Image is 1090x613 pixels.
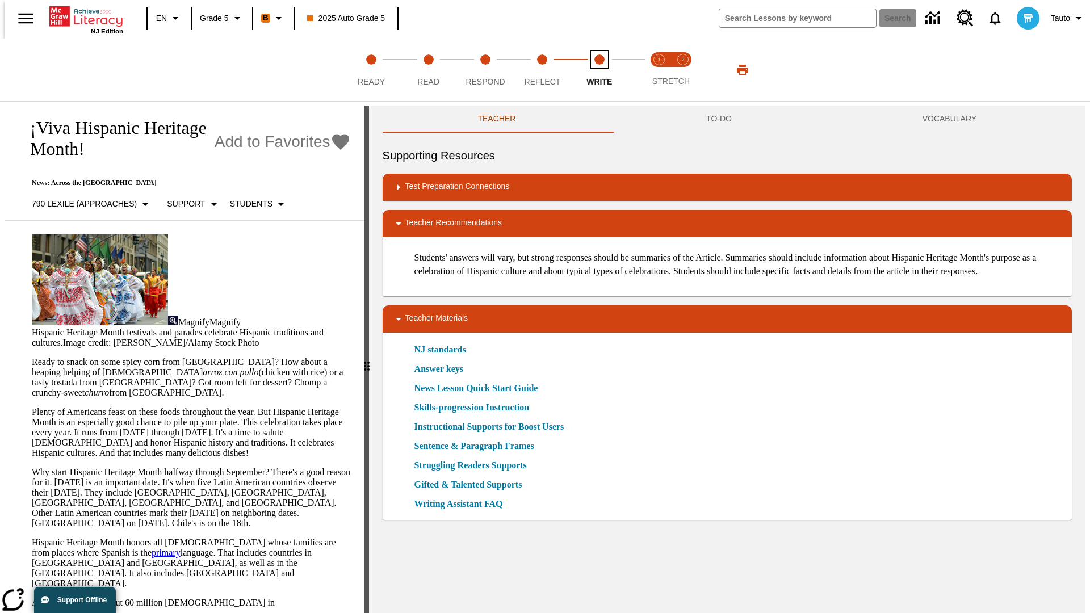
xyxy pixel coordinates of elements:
text: 2 [681,57,684,62]
button: Select a new avatar [1010,3,1046,33]
div: Teacher Recommendations [383,210,1072,237]
button: Open side menu [9,2,43,35]
span: Write [586,77,612,86]
p: Students' answers will vary, but strong responses should be summaries of the Article. Summaries s... [414,251,1063,278]
a: Notifications [980,3,1010,33]
em: churro [85,388,109,397]
span: Support Offline [57,596,107,604]
p: Test Preparation Connections [405,180,510,194]
button: Stretch Read step 1 of 2 [643,39,676,101]
span: Image credit: [PERSON_NAME]/Alamy Stock Photo [63,338,259,347]
div: Instructional Panel Tabs [383,106,1072,133]
p: Hispanic Heritage Month honors all [DEMOGRAPHIC_DATA] whose families are from places where Spanis... [32,538,351,589]
button: Language: EN, Select a language [151,8,187,28]
button: Teacher [383,106,611,133]
button: Add to Favorites - ¡Viva Hispanic Heritage Month! [215,132,351,152]
span: Tauto [1051,12,1070,24]
a: Answer keys, Will open in new browser window or tab [414,362,463,376]
span: Reflect [525,77,561,86]
span: Read [417,77,439,86]
span: NJ Edition [91,28,123,35]
span: STRETCH [652,77,690,86]
span: Magnify [178,317,209,327]
button: VOCABULARY [827,106,1072,133]
img: Magnify [168,316,178,325]
span: Respond [466,77,505,86]
div: activity [369,106,1085,613]
p: Teacher Materials [405,312,468,326]
text: 1 [657,57,660,62]
p: 790 Lexile (Approaches) [32,198,137,210]
button: Scaffolds, Support [162,194,225,215]
a: Struggling Readers Supports [414,459,534,472]
button: Stretch Respond step 2 of 2 [666,39,699,101]
div: Test Preparation Connections [383,174,1072,201]
p: Why start Hispanic Heritage Month halfway through September? There's a good reason for it. [DATE]... [32,467,351,528]
p: News: Across the [GEOGRAPHIC_DATA] [18,179,351,187]
h1: ¡Viva Hispanic Heritage Month! [18,117,209,159]
a: Writing Assistant FAQ [414,497,510,511]
p: Teacher Recommendations [405,217,502,230]
button: Boost Class color is orange. Change class color [257,8,290,28]
button: Select Lexile, 790 Lexile (Approaches) [27,194,157,215]
a: primary [152,548,181,557]
button: Grade: Grade 5, Select a grade [195,8,249,28]
span: B [263,11,269,25]
a: Skills-progression Instruction, Will open in new browser window or tab [414,401,530,414]
p: Plenty of Americans feast on these foods throughout the year. But Hispanic Heritage Month is an e... [32,407,351,458]
img: A photograph of Hispanic women participating in a parade celebrating Hispanic culture. The women ... [32,234,168,325]
img: avatar image [1017,7,1039,30]
span: EN [156,12,167,24]
button: Respond step 3 of 5 [452,39,518,101]
span: Grade 5 [200,12,229,24]
span: Magnify [209,317,241,327]
em: arroz con pollo [203,367,258,377]
a: Sentence & Paragraph Frames, Will open in new browser window or tab [414,439,534,453]
button: Write step 5 of 5 [567,39,632,101]
span: 2025 Auto Grade 5 [307,12,385,24]
button: Ready step 1 of 5 [338,39,404,101]
p: Ready to snack on some spicy corn from [GEOGRAPHIC_DATA]? How about a heaping helping of [DEMOGRA... [32,357,351,398]
div: Home [49,4,123,35]
button: Print [724,60,761,80]
button: Select Student [225,194,292,215]
p: Students [230,198,272,210]
input: search field [719,9,876,27]
div: reading [5,106,364,607]
button: Read step 2 of 5 [395,39,461,101]
h6: Supporting Resources [383,146,1072,165]
a: Instructional Supports for Boost Users, Will open in new browser window or tab [414,420,564,434]
a: News Lesson Quick Start Guide, Will open in new browser window or tab [414,381,538,395]
button: Reflect step 4 of 5 [509,39,575,101]
button: Profile/Settings [1046,8,1090,28]
span: Ready [358,77,385,86]
span: Add to Favorites [215,133,330,151]
button: Support Offline [34,587,116,613]
div: Press Enter or Spacebar and then press right and left arrow keys to move the slider [364,106,369,613]
a: Data Center [919,3,950,34]
a: Resource Center, Will open in new tab [950,3,980,33]
p: Support [167,198,205,210]
div: Teacher Materials [383,305,1072,333]
a: NJ standards [414,343,473,356]
button: TO-DO [611,106,827,133]
span: Hispanic Heritage Month festivals and parades celebrate Hispanic traditions and cultures. [32,328,324,347]
a: Gifted & Talented Supports [414,478,529,492]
